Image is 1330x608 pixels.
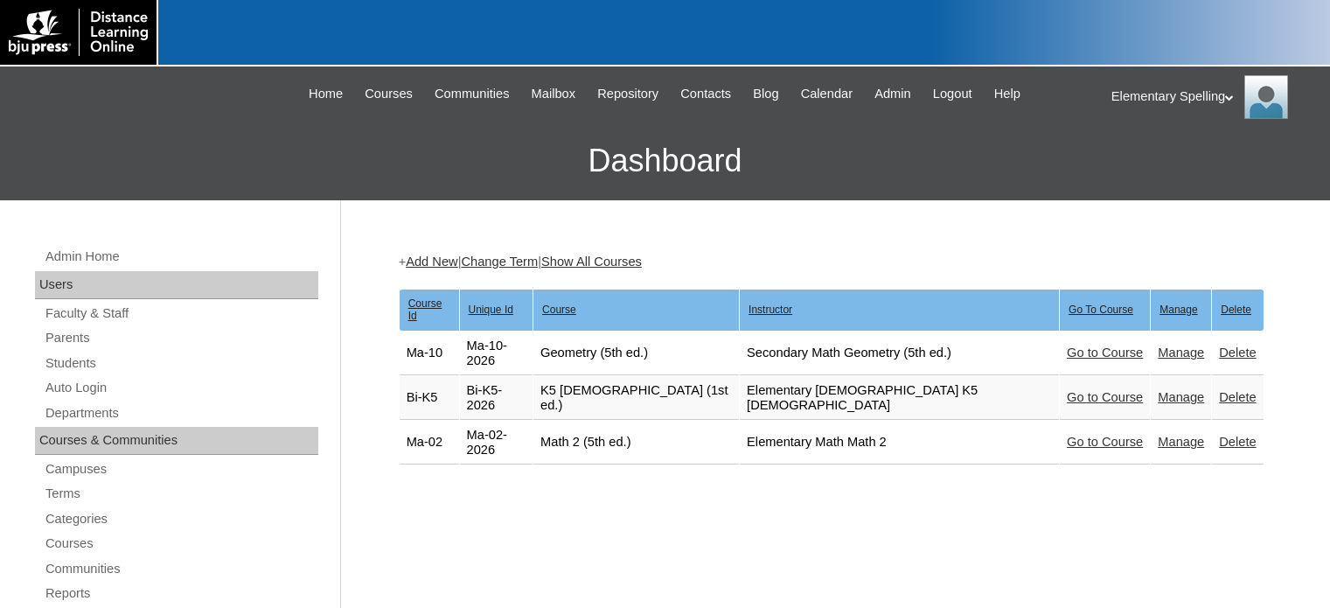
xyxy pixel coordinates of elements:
span: Logout [933,84,972,104]
td: Ma-02 [400,421,459,465]
a: Auto Login [44,377,318,399]
span: Contacts [680,84,731,104]
div: + | | [399,253,1264,271]
td: Math 2 (5th ed.) [533,421,739,465]
u: Instructor [749,304,792,316]
a: Parents [44,327,318,349]
span: Help [994,84,1020,104]
u: Go To Course [1069,304,1133,316]
td: Bi-K5-2026 [460,376,533,420]
a: Communities [44,558,318,580]
a: Delete [1219,435,1256,449]
div: Users [35,271,318,299]
a: Courses [44,533,318,555]
a: Faculty & Staff [44,303,318,325]
a: Admin Home [44,246,318,268]
span: Admin [874,84,911,104]
a: Delete [1219,346,1256,360]
a: Add New [406,255,457,269]
a: Contacts [672,84,740,104]
img: logo-white.png [9,9,148,56]
a: Manage [1158,346,1204,360]
a: Communities [426,84,519,104]
a: Go to Course [1067,390,1143,404]
a: Students [44,353,318,374]
a: Mailbox [523,84,585,104]
a: Help [985,84,1029,104]
span: Home [309,84,343,104]
span: Calendar [801,84,853,104]
a: Logout [924,84,981,104]
a: Admin [866,84,920,104]
a: Delete [1219,390,1256,404]
td: Secondary Math Geometry (5th ed.) [740,332,1059,375]
h3: Dashboard [9,122,1321,200]
img: Elementary Spelling Spelling 3 (3rd.ed) [1244,75,1288,119]
u: Unique Id [469,304,513,316]
a: Courses [356,84,421,104]
u: Delete [1221,304,1251,316]
td: Elementary Math Math 2 [740,421,1059,465]
td: Elementary [DEMOGRAPHIC_DATA] K5 [DEMOGRAPHIC_DATA] [740,376,1059,420]
a: Terms [44,483,318,505]
a: Calendar [792,84,861,104]
td: Bi-K5 [400,376,459,420]
a: Manage [1158,390,1204,404]
td: Ma-10-2026 [460,332,533,375]
div: Courses & Communities [35,427,318,455]
a: Reports [44,583,318,605]
u: Course [542,304,576,316]
span: Blog [753,84,778,104]
a: Blog [744,84,787,104]
a: Change Term [461,255,538,269]
a: Repository [588,84,667,104]
span: Repository [597,84,658,104]
span: Mailbox [532,84,576,104]
span: Communities [435,84,510,104]
a: Categories [44,508,318,530]
td: Ma-02-2026 [460,421,533,465]
span: Courses [365,84,413,104]
td: K5 [DEMOGRAPHIC_DATA] (1st ed.) [533,376,739,420]
u: Course Id [408,297,442,322]
td: Geometry (5th ed.) [533,332,739,375]
a: Go to Course [1067,346,1143,360]
td: Ma-10 [400,332,459,375]
a: Show All Courses [541,255,642,269]
a: Home [300,84,352,104]
a: Departments [44,402,318,424]
a: Go to Course [1067,435,1143,449]
a: Manage [1158,435,1204,449]
div: Elementary Spelling [1111,75,1313,119]
a: Campuses [44,458,318,480]
u: Manage [1159,304,1197,316]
